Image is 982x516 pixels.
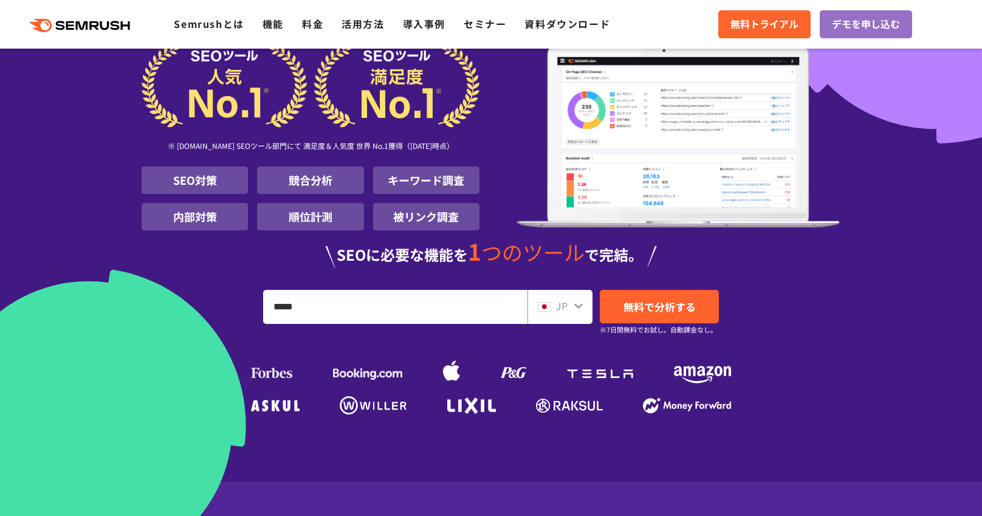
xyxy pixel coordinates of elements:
li: キーワード調査 [373,167,479,194]
span: 無料トライアル [730,16,798,32]
a: 機能 [263,16,284,31]
li: 内部対策 [142,203,248,230]
li: 競合分析 [257,167,363,194]
a: 資料ダウンロード [524,16,610,31]
a: 導入事例 [403,16,445,31]
span: で完結。 [585,244,643,265]
li: SEO対策 [142,167,248,194]
div: ※ [DOMAIN_NAME] SEOツール部門にて 満足度＆人気度 世界 No.1獲得（[DATE]時点） [142,128,479,167]
span: 1 [468,235,481,267]
li: 順位計測 [257,203,363,230]
input: URL、キーワードを入力してください [264,291,527,323]
li: 被リンク調査 [373,203,479,230]
span: デモを申し込む [832,16,900,32]
a: 料金 [302,16,323,31]
a: Semrushとは [174,16,244,31]
div: SEOに必要な機能を [142,240,840,268]
a: 活用方法 [342,16,384,31]
span: JP [556,298,568,313]
small: ※7日間無料でお試し。自動課金なし。 [600,324,717,335]
a: 無料で分析する [600,290,719,323]
span: 無料で分析する [623,299,696,314]
a: 無料トライアル [718,10,811,38]
a: セミナー [464,16,506,31]
a: デモを申し込む [820,10,912,38]
span: つのツール [481,237,585,267]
